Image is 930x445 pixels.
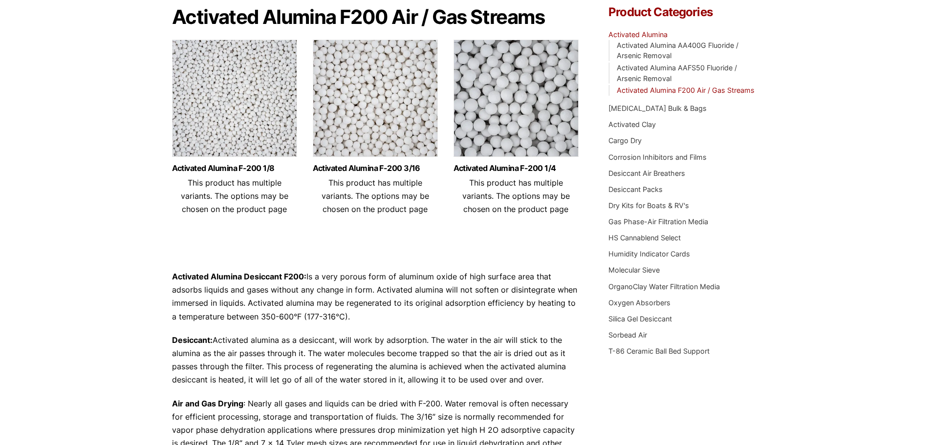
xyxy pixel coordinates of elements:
[617,41,738,60] a: Activated Alumina AA400G Fluoride / Arsenic Removal
[608,6,758,18] h4: Product Categories
[608,282,720,291] a: OrganoClay Water Filtration Media
[172,334,580,387] p: Activated alumina as a desiccant, will work by adsorption. The water in the air will stick to the...
[172,270,580,323] p: Is a very porous form of aluminum oxide of high surface area that adsorbs liquids and gases witho...
[617,64,737,83] a: Activated Alumina AAFS50 Fluoride / Arsenic Removal
[608,331,647,339] a: Sorbead Air
[172,399,243,408] strong: Air and Gas Drying
[608,347,710,355] a: T-86 Ceramic Ball Bed Support
[608,217,708,226] a: Gas Phase-Air Filtration Media
[608,169,685,177] a: Desiccant Air Breathers
[608,104,707,112] a: [MEDICAL_DATA] Bulk & Bags
[172,272,306,281] strong: Activated Alumina Desiccant F200:
[608,233,681,242] a: HS Cannablend Select
[608,201,689,210] a: Dry Kits for Boats & RV's
[322,178,429,214] span: This product has multiple variants. The options may be chosen on the product page
[608,315,672,323] a: Silica Gel Desiccant
[454,164,579,172] a: Activated Alumina F-200 1/4
[608,185,663,193] a: Desiccant Packs
[608,153,707,161] a: Corrosion Inhibitors and Films
[608,298,670,307] a: Oxygen Absorbers
[313,164,438,172] a: Activated Alumina F-200 3/16
[172,6,580,28] h1: Activated Alumina F200 Air / Gas Streams
[608,266,660,274] a: Molecular Sieve
[608,30,668,39] a: Activated Alumina
[462,178,570,214] span: This product has multiple variants. The options may be chosen on the product page
[172,335,213,345] strong: Desiccant:
[617,86,755,94] a: Activated Alumina F200 Air / Gas Streams
[608,136,642,145] a: Cargo Dry
[608,120,656,128] a: Activated Clay
[172,164,297,172] a: Activated Alumina F-200 1/8
[181,178,288,214] span: This product has multiple variants. The options may be chosen on the product page
[608,250,690,258] a: Humidity Indicator Cards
